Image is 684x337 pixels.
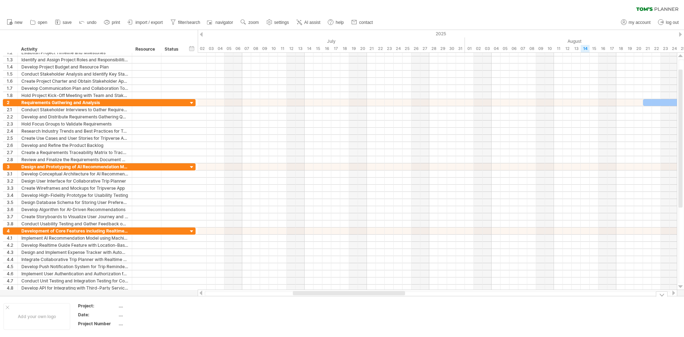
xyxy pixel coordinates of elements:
div: Friday, 1 August 2025 [465,45,474,52]
div: Wednesday, 23 July 2025 [385,45,394,52]
div: Thursday, 3 July 2025 [207,45,216,52]
div: Sunday, 17 August 2025 [607,45,616,52]
div: Monday, 7 July 2025 [242,45,251,52]
div: Develop and Refine the Product Backlog [21,142,128,149]
span: my account [629,20,651,25]
a: navigator [206,18,235,27]
div: Develop Conceptual Architecture for AI Recommendation Model [21,170,128,177]
div: 2.3 [7,121,17,127]
div: Friday, 4 July 2025 [216,45,224,52]
a: log out [656,18,681,27]
div: 2.4 [7,128,17,134]
div: 3.5 [7,199,17,206]
a: new [5,18,25,27]
div: 2 [7,99,17,106]
div: 3.2 [7,178,17,184]
div: Conduct Unit Testing and Integration Testing for Core Features [21,277,128,284]
div: 3.4 [7,192,17,199]
div: 3.8 [7,220,17,227]
a: filter/search [169,18,202,27]
div: Saturday, 2 August 2025 [474,45,483,52]
div: Saturday, 26 July 2025 [411,45,420,52]
a: settings [265,18,291,27]
div: Monday, 28 July 2025 [429,45,438,52]
a: import / export [126,18,165,27]
div: Conduct Stakeholder Interviews to Gather Requirements [21,106,128,113]
div: Develop API for Integrating with Third-Party Services and Data Providers [21,285,128,291]
div: 1.3 [7,56,17,63]
div: Research Industry Trends and Best Practices for Tourism Apps [21,128,128,134]
div: 2.1 [7,106,17,113]
div: 3.6 [7,206,17,213]
div: Saturday, 9 August 2025 [536,45,545,52]
div: Tuesday, 29 July 2025 [438,45,447,52]
div: Implement AI Recommendation Model using Machine Learning Libraries [21,235,128,241]
div: Hold Focus Groups to Validate Requirements [21,121,128,127]
div: Develop Realtime Guide Feature with Location-Based Services [21,242,128,249]
div: Requirements Gathering and Analysis [21,99,128,106]
div: Project Number [78,321,117,327]
div: Tuesday, 15 July 2025 [313,45,322,52]
div: Date: [78,312,117,318]
div: Develop Project Budget and Resource Plan [21,63,128,70]
div: Develop Push Notification System for Trip Reminders and Recommendations [21,263,128,270]
div: Create Wireframes and Mockups for Tripverse App [21,185,128,192]
div: .... [119,321,178,327]
div: Resource [135,46,157,53]
div: Activity [21,46,128,53]
span: new [15,20,22,25]
div: Wednesday, 2 July 2025 [198,45,207,52]
div: .... [119,312,178,318]
span: help [336,20,344,25]
div: Tuesday, 5 August 2025 [501,45,509,52]
span: undo [87,20,97,25]
div: Design Database Schema for Storing User Preferences and Trip Data [21,199,128,206]
a: contact [349,18,375,27]
div: 3.3 [7,185,17,192]
div: Create Use Cases and User Stories for Tripverse App [21,135,128,142]
div: Sunday, 20 July 2025 [358,45,367,52]
div: 1.4 [7,63,17,70]
div: Add your own logo [4,303,70,330]
div: Saturday, 5 July 2025 [224,45,233,52]
span: filter/search [178,20,200,25]
div: Design and Implement Expense Tracker with Automated Expense Categorization [21,249,128,256]
div: Saturday, 12 July 2025 [287,45,296,52]
div: 3.7 [7,213,17,220]
div: Develop and Distribute Requirements Gathering Questionnaires [21,113,128,120]
div: Sunday, 6 July 2025 [233,45,242,52]
div: Monday, 18 August 2025 [616,45,625,52]
div: Thursday, 31 July 2025 [456,45,465,52]
div: Develop High-Fidelity Prototype for Usability Testing [21,192,128,199]
div: Monday, 11 August 2025 [554,45,563,52]
div: 1.6 [7,78,17,85]
div: Sunday, 3 August 2025 [483,45,492,52]
div: Friday, 15 August 2025 [590,45,598,52]
div: 4.3 [7,249,17,256]
div: Conduct Stakeholder Analysis and Identify Key Stakeholders [21,71,128,77]
div: Create a Requirements Traceability Matrix to Track Requirements [21,149,128,156]
a: save [53,18,74,27]
div: Wednesday, 13 August 2025 [572,45,581,52]
div: Thursday, 21 August 2025 [643,45,652,52]
div: Integrate Collaborative Trip Planner with Realtime Guide and Expense Tracker [21,256,128,263]
div: Friday, 22 August 2025 [652,45,661,52]
div: Tuesday, 19 August 2025 [625,45,634,52]
div: 1.8 [7,92,17,99]
div: Tuesday, 22 July 2025 [376,45,385,52]
div: Project: [78,303,117,309]
span: log out [666,20,679,25]
div: Saturday, 19 July 2025 [349,45,358,52]
div: 3.1 [7,170,17,177]
span: zoom [248,20,259,25]
div: Sunday, 13 July 2025 [296,45,305,52]
a: open [28,18,50,27]
div: Monday, 4 August 2025 [492,45,501,52]
div: Tuesday, 12 August 2025 [563,45,572,52]
a: my account [619,18,653,27]
div: 4.8 [7,285,17,291]
div: Friday, 11 July 2025 [278,45,287,52]
div: Monday, 21 July 2025 [367,45,376,52]
div: Wednesday, 9 July 2025 [260,45,269,52]
div: hide legend [656,291,668,297]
